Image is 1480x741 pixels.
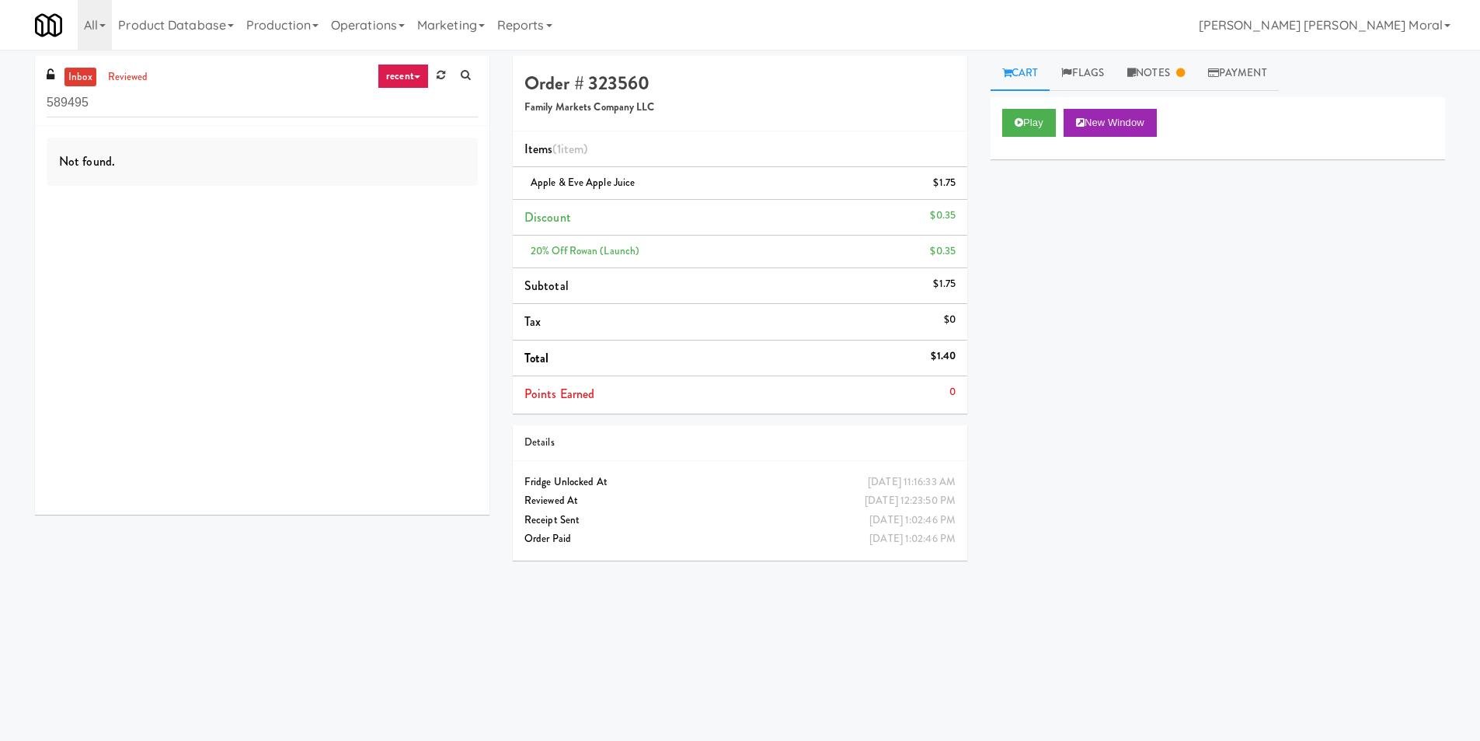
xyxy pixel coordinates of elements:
span: Subtotal [524,277,569,295]
a: recent [378,64,429,89]
span: Points Earned [524,385,594,403]
span: Not found. [59,152,115,170]
ng-pluralize: item [561,140,583,158]
a: Flags [1050,56,1116,91]
span: Tax [524,313,541,330]
div: $0 [944,310,956,330]
div: [DATE] 12:23:50 PM [865,491,956,511]
span: 20% Off Rowan (launch) [531,243,639,258]
button: Play [1002,109,1056,137]
div: Receipt Sent [524,511,956,530]
div: [DATE] 1:02:46 PM [869,530,956,549]
div: [DATE] 1:02:46 PM [869,511,956,530]
span: Items [524,140,587,158]
div: Reviewed At [524,491,956,511]
div: [DATE] 11:16:33 AM [868,473,956,492]
a: inbox [64,68,96,87]
a: Notes [1116,56,1196,91]
div: $0.35 [930,206,956,225]
div: Details [524,433,956,453]
div: $0.35 [930,242,956,261]
input: Search vision orders [47,89,478,117]
div: Order Paid [524,530,956,549]
button: New Window [1064,109,1157,137]
span: Discount [524,208,571,226]
img: Micromart [35,12,62,39]
a: Payment [1196,56,1279,91]
span: (1 ) [552,140,587,158]
div: $1.40 [931,347,956,366]
div: Fridge Unlocked At [524,473,956,492]
div: $1.75 [933,173,956,193]
span: Total [524,349,549,367]
div: $1.75 [933,274,956,294]
h5: Family Markets Company LLC [524,102,956,114]
a: reviewed [104,68,152,87]
span: Apple & Eve Apple Juice [531,175,635,190]
a: Cart [991,56,1050,91]
div: 0 [949,383,956,402]
h4: Order # 323560 [524,73,956,93]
